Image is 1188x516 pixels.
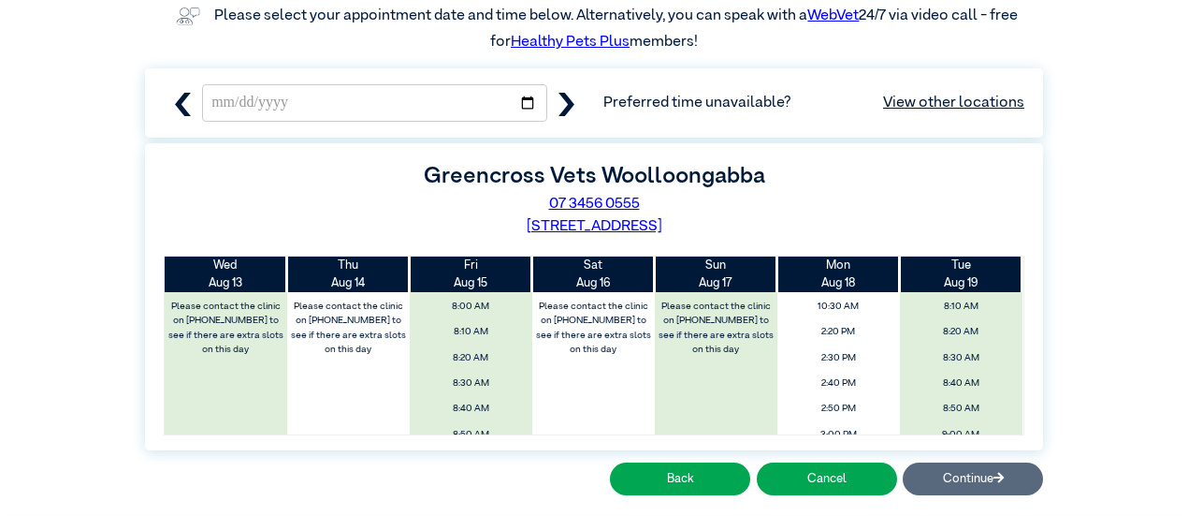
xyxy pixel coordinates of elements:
span: 9:00 AM [905,424,1017,446]
th: Aug 14 [287,257,410,292]
span: 2:50 PM [782,398,894,420]
span: 10:30 AM [782,296,894,317]
a: View other locations [883,92,1024,114]
span: 8:10 AM [905,296,1017,317]
th: Aug 19 [900,257,1022,292]
th: Aug 18 [777,257,900,292]
span: 2:40 PM [782,373,894,394]
label: Greencross Vets Woolloongabba [424,165,765,187]
span: 8:40 AM [905,373,1017,394]
span: 8:30 AM [414,373,527,394]
span: 8:50 AM [414,424,527,446]
span: 8:30 AM [905,347,1017,369]
span: 8:20 AM [905,321,1017,343]
label: Please contact the clinic on [PHONE_NUMBER] to see if there are extra slots on this day [167,296,286,361]
a: [STREET_ADDRESS] [527,219,662,234]
th: Aug 17 [655,257,777,292]
span: 2:30 PM [782,347,894,369]
img: vet [170,1,206,31]
button: Cancel [757,463,897,495]
th: Aug 15 [410,257,532,292]
span: 2:20 PM [782,321,894,343]
th: Aug 16 [532,257,655,292]
a: WebVet [807,8,859,23]
span: Preferred time unavailable? [603,92,1024,114]
span: 8:50 AM [905,398,1017,420]
span: 3:00 PM [782,424,894,446]
th: Aug 13 [165,257,287,292]
span: 8:10 AM [414,321,527,343]
span: 8:00 AM [414,296,527,317]
button: Back [610,463,750,495]
label: Please select your appointment date and time below. Alternatively, you can speak with a 24/7 via ... [214,8,1021,50]
span: 8:40 AM [414,398,527,420]
span: 8:20 AM [414,347,527,369]
label: Please contact the clinic on [PHONE_NUMBER] to see if there are extra slots on this day [656,296,775,361]
a: 07 3456 0555 [549,197,640,212]
a: Healthy Pets Plus [511,35,630,50]
label: Please contact the clinic on [PHONE_NUMBER] to see if there are extra slots on this day [289,296,409,361]
label: Please contact the clinic on [PHONE_NUMBER] to see if there are extra slots on this day [533,296,653,361]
